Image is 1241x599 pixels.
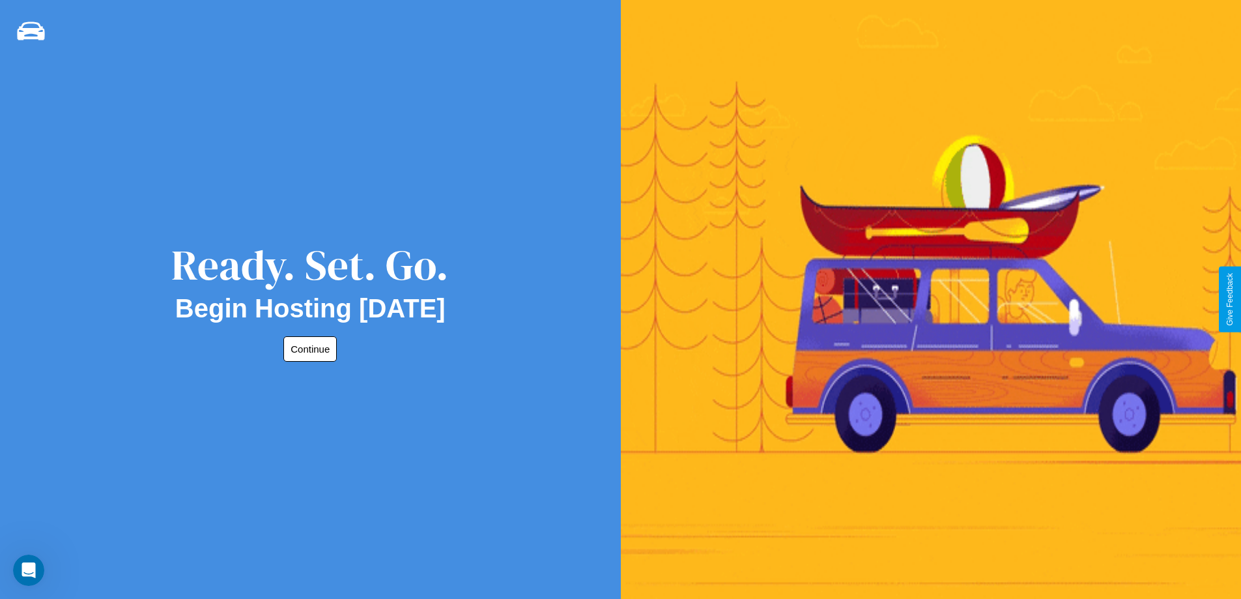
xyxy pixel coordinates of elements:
div: Ready. Set. Go. [171,236,449,294]
button: Continue [283,336,337,362]
iframe: Intercom live chat [13,555,44,586]
h2: Begin Hosting [DATE] [175,294,446,323]
div: Give Feedback [1225,273,1234,326]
